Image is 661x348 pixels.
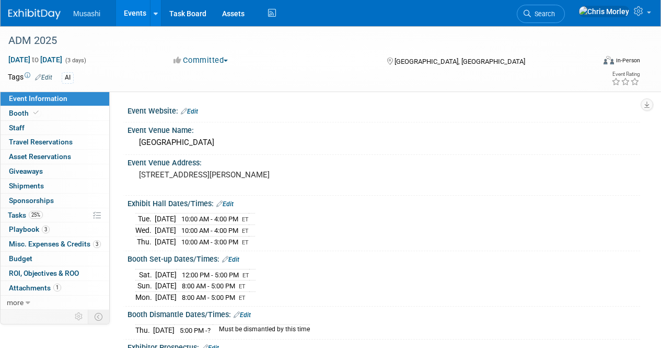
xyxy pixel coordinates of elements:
[9,254,32,263] span: Budget
[8,211,43,219] span: Tasks
[1,296,109,310] a: more
[242,272,249,279] span: ET
[1,92,109,106] a: Event Information
[616,57,640,64] div: In-Person
[1,179,109,193] a: Shipments
[9,152,71,161] span: Asset Reservations
[1,150,109,164] a: Asset Reservations
[1,208,109,222] a: Tasks25%
[9,138,73,146] span: Travel Reservations
[1,266,109,280] a: ROI, Objectives & ROO
[181,227,238,234] span: 10:00 AM - 4:00 PM
[9,94,67,103] span: Event Information
[8,72,52,84] td: Tags
[1,252,109,266] a: Budget
[611,72,640,77] div: Event Rating
[70,310,88,323] td: Personalize Event Tab Strip
[170,55,232,66] button: Committed
[9,182,44,190] span: Shipments
[1,222,109,237] a: Playbook3
[135,280,155,292] td: Sun.
[182,294,235,301] span: 8:00 AM - 5:00 PM
[139,170,330,179] pre: [STREET_ADDRESS][PERSON_NAME]
[9,284,61,292] span: Attachments
[135,214,155,225] td: Tue.
[242,216,249,223] span: ET
[181,215,238,223] span: 10:00 AM - 4:00 PM
[35,74,52,81] a: Edit
[239,295,246,301] span: ET
[9,269,79,277] span: ROI, Objectives & ROO
[9,240,101,248] span: Misc. Expenses & Credits
[42,226,50,233] span: 3
[182,282,235,290] span: 8:00 AM - 5:00 PM
[1,106,109,120] a: Booth
[234,311,251,319] a: Edit
[242,239,249,246] span: ET
[1,121,109,135] a: Staff
[53,284,61,291] span: 1
[155,225,176,237] td: [DATE]
[222,256,239,263] a: Edit
[33,110,39,116] i: Booth reservation complete
[127,122,640,136] div: Event Venue Name:
[127,155,640,168] div: Event Venue Address:
[395,58,525,65] span: [GEOGRAPHIC_DATA], [GEOGRAPHIC_DATA]
[93,240,101,248] span: 3
[517,5,565,23] a: Search
[7,298,24,307] span: more
[155,214,176,225] td: [DATE]
[1,135,109,149] a: Travel Reservations
[155,291,177,302] td: [DATE]
[9,124,25,132] span: Staff
[135,134,632,151] div: [GEOGRAPHIC_DATA]
[155,269,177,280] td: [DATE]
[216,200,234,208] a: Edit
[153,324,175,335] td: [DATE]
[604,56,614,64] img: Format-Inperson.png
[127,103,640,117] div: Event Website:
[548,54,640,70] div: Event Format
[9,225,50,233] span: Playbook
[8,55,63,64] span: [DATE] [DATE]
[181,108,198,115] a: Edit
[127,196,640,209] div: Exhibit Hall Dates/Times:
[127,307,640,320] div: Booth Dismantle Dates/Times:
[62,72,74,83] div: AI
[5,31,586,50] div: ADM 2025
[9,196,54,205] span: Sponsorships
[8,9,61,19] img: ExhibitDay
[1,281,109,295] a: Attachments1
[242,228,249,234] span: ET
[88,310,110,323] td: Toggle Event Tabs
[29,211,43,219] span: 25%
[207,327,211,334] span: ?
[135,236,155,247] td: Thu.
[9,167,43,175] span: Giveaways
[155,236,176,247] td: [DATE]
[181,238,238,246] span: 10:00 AM - 3:00 PM
[135,324,153,335] td: Thu.
[30,55,40,64] span: to
[1,164,109,178] a: Giveaways
[182,271,239,279] span: 12:00 PM - 5:00 PM
[64,57,86,64] span: (3 days)
[73,9,100,18] span: Musashi
[578,6,630,17] img: Chris Morley
[1,194,109,208] a: Sponsorships
[531,10,555,18] span: Search
[127,251,640,265] div: Booth Set-up Dates/Times:
[213,324,310,335] td: Must be dismantled by this time
[9,109,41,117] span: Booth
[155,280,177,292] td: [DATE]
[239,283,246,290] span: ET
[1,237,109,251] a: Misc. Expenses & Credits3
[135,269,155,280] td: Sat.
[135,225,155,237] td: Wed.
[135,291,155,302] td: Mon.
[180,327,211,334] span: 5:00 PM -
